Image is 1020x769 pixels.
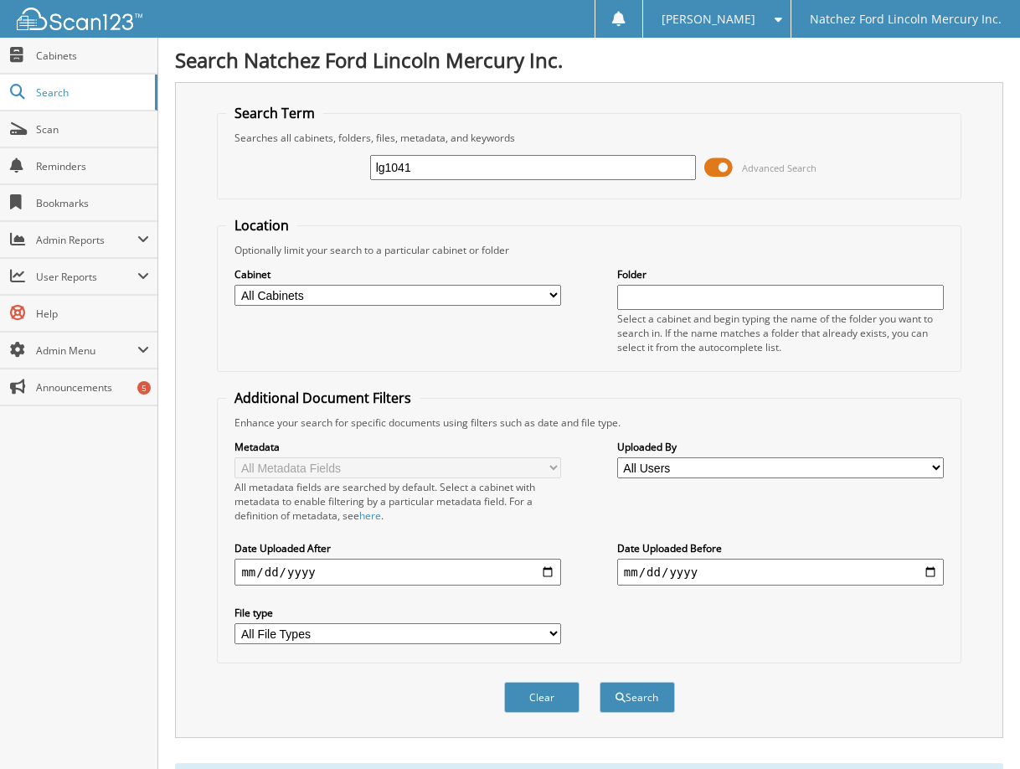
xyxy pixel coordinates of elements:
span: Admin Reports [36,233,137,247]
span: Cabinets [36,49,149,63]
div: 5 [137,381,151,395]
div: Optionally limit your search to a particular cabinet or folder [226,243,951,257]
legend: Search Term [226,104,323,122]
div: All metadata fields are searched by default. Select a cabinet with metadata to enable filtering b... [234,480,561,523]
label: Uploaded By [617,440,944,454]
span: Reminders [36,159,149,173]
label: Metadata [234,440,561,454]
div: Select a cabinet and begin typing the name of the folder you want to search in. If the name match... [617,312,944,354]
a: here [359,508,381,523]
span: Search [36,85,147,100]
label: Date Uploaded Before [617,541,944,555]
button: Search [600,682,675,713]
div: Searches all cabinets, folders, files, metadata, and keywords [226,131,951,145]
span: [PERSON_NAME] [662,14,755,24]
span: Announcements [36,380,149,395]
img: scan123-logo-white.svg [17,8,142,30]
span: Advanced Search [742,162,817,174]
span: User Reports [36,270,137,284]
div: Enhance your search for specific documents using filters such as date and file type. [226,415,951,430]
input: end [617,559,944,586]
label: Folder [617,267,944,281]
span: Scan [36,122,149,137]
span: Bookmarks [36,196,149,210]
label: Cabinet [234,267,561,281]
span: Natchez Ford Lincoln Mercury Inc. [810,14,1002,24]
h1: Search Natchez Ford Lincoln Mercury Inc. [175,46,1003,74]
label: File type [234,606,561,620]
span: Help [36,307,149,321]
legend: Additional Document Filters [226,389,420,407]
button: Clear [504,682,580,713]
span: Admin Menu [36,343,137,358]
input: start [234,559,561,586]
label: Date Uploaded After [234,541,561,555]
legend: Location [226,216,297,235]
